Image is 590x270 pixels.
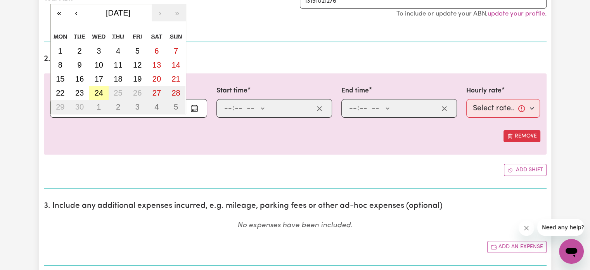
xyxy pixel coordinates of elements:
abbr: 18 September 2025 [114,75,122,83]
abbr: 4 September 2025 [116,47,120,55]
button: 14 September 2025 [166,58,186,72]
button: [DATE] [85,4,152,21]
input: -- [359,103,368,114]
abbr: 6 September 2025 [154,47,159,55]
span: [DATE] [106,9,130,17]
abbr: 22 September 2025 [56,89,64,97]
abbr: 19 September 2025 [133,75,142,83]
abbr: 1 September 2025 [58,47,62,55]
button: 23 September 2025 [70,86,89,100]
abbr: Tuesday [74,33,85,40]
button: 16 September 2025 [70,72,89,86]
label: End time [341,86,369,96]
abbr: 10 September 2025 [95,61,103,69]
button: 9 September 2025 [70,58,89,72]
button: 29 September 2025 [51,100,70,114]
button: 1 September 2025 [51,44,70,58]
button: 1 October 2025 [89,100,109,114]
button: « [51,4,68,21]
label: Start time [216,86,247,96]
input: -- [349,103,357,114]
abbr: 21 September 2025 [171,75,180,83]
button: 17 September 2025 [89,72,109,86]
button: 7 September 2025 [166,44,186,58]
button: 2 September 2025 [70,44,89,58]
abbr: 13 September 2025 [152,61,161,69]
button: 11 September 2025 [109,58,128,72]
button: 24 September 2025 [89,86,109,100]
iframe: Message from company [537,219,584,236]
abbr: 4 October 2025 [154,103,159,111]
button: » [169,4,186,21]
button: 15 September 2025 [51,72,70,86]
abbr: Wednesday [92,33,106,40]
abbr: 24 September 2025 [95,89,103,97]
abbr: Monday [54,33,67,40]
button: 5 September 2025 [128,44,147,58]
abbr: 23 September 2025 [75,89,84,97]
abbr: 26 September 2025 [133,89,142,97]
button: 12 September 2025 [128,58,147,72]
abbr: Friday [133,33,142,40]
button: › [152,4,169,21]
abbr: 2 October 2025 [116,103,120,111]
span: Need any help? [5,5,47,12]
input: -- [234,103,243,114]
button: 25 September 2025 [109,86,128,100]
button: 4 October 2025 [147,100,166,114]
button: 18 September 2025 [109,72,128,86]
abbr: 14 September 2025 [171,61,180,69]
button: 28 September 2025 [166,86,186,100]
button: 21 September 2025 [166,72,186,86]
small: To include or update your ABN, . [396,10,547,17]
button: 10 September 2025 [89,58,109,72]
abbr: 12 September 2025 [133,61,142,69]
abbr: 7 September 2025 [174,47,178,55]
abbr: 17 September 2025 [95,75,103,83]
button: 19 September 2025 [128,72,147,86]
abbr: 8 September 2025 [58,61,62,69]
button: 22 September 2025 [51,86,70,100]
abbr: Saturday [151,33,162,40]
button: 13 September 2025 [147,58,166,72]
abbr: 11 September 2025 [114,61,122,69]
button: 30 September 2025 [70,100,89,114]
span: : [232,104,234,113]
button: Enter the date of care work [188,103,201,114]
abbr: Thursday [112,33,124,40]
button: 3 September 2025 [89,44,109,58]
button: 3 October 2025 [128,100,147,114]
button: 27 September 2025 [147,86,166,100]
label: Hourly rate [466,86,502,96]
abbr: 2 September 2025 [77,47,81,55]
abbr: 15 September 2025 [56,75,64,83]
button: ‹ [68,4,85,21]
button: 26 September 2025 [128,86,147,100]
abbr: 29 September 2025 [56,103,64,111]
em: No expenses have been included. [237,222,353,229]
h2: 3. Include any additional expenses incurred, e.g. mileage, parking fees or other ad-hoc expenses ... [44,201,547,211]
abbr: 25 September 2025 [114,89,122,97]
abbr: 3 September 2025 [97,47,101,55]
abbr: 5 October 2025 [174,103,178,111]
abbr: 1 October 2025 [97,103,101,111]
button: 2 October 2025 [109,100,128,114]
abbr: 5 September 2025 [135,47,140,55]
iframe: Button to launch messaging window [559,239,584,264]
abbr: 16 September 2025 [75,75,84,83]
button: Remove this shift [503,130,540,142]
iframe: Close message [519,220,534,236]
abbr: 30 September 2025 [75,103,84,111]
a: update your profile [488,10,545,17]
abbr: Sunday [170,33,182,40]
span: : [357,104,359,113]
button: Add another expense [487,241,547,253]
input: -- [224,103,232,114]
button: 6 September 2025 [147,44,166,58]
abbr: 3 October 2025 [135,103,140,111]
button: 8 September 2025 [51,58,70,72]
abbr: 28 September 2025 [171,89,180,97]
abbr: 27 September 2025 [152,89,161,97]
button: 5 October 2025 [166,100,186,114]
label: Date of care work [50,86,106,96]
